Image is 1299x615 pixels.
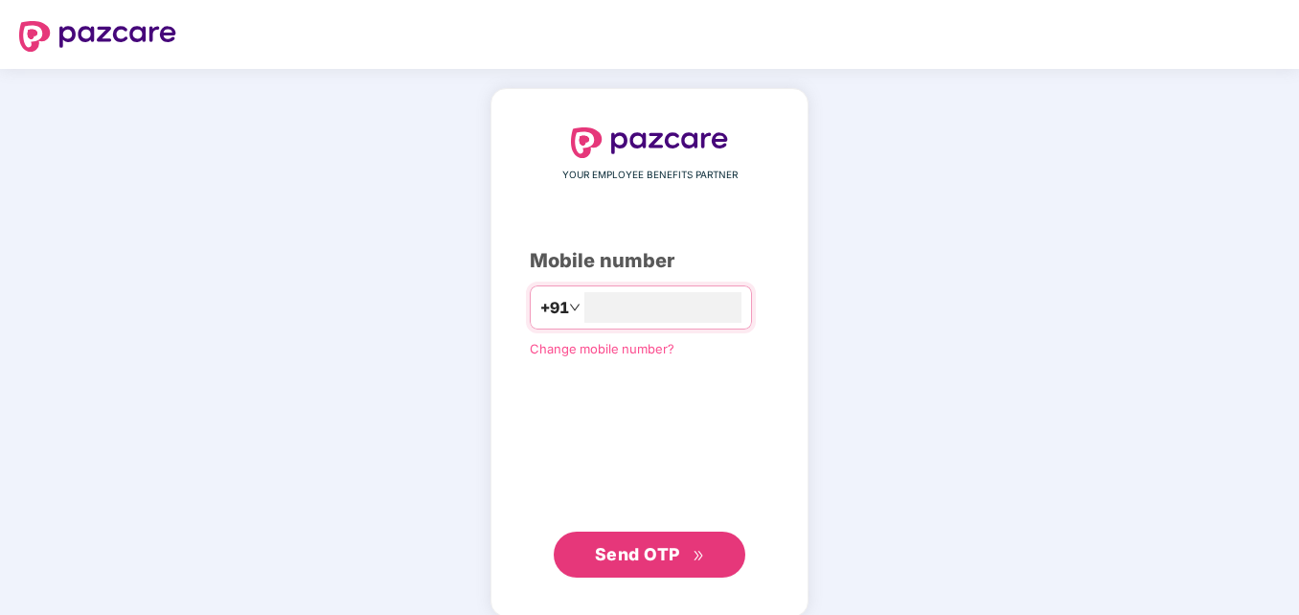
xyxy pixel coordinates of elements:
[530,341,674,356] a: Change mobile number?
[562,168,738,183] span: YOUR EMPLOYEE BENEFITS PARTNER
[19,21,176,52] img: logo
[530,246,769,276] div: Mobile number
[569,302,581,313] span: down
[693,550,705,562] span: double-right
[540,296,569,320] span: +91
[571,127,728,158] img: logo
[554,532,745,578] button: Send OTPdouble-right
[595,544,680,564] span: Send OTP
